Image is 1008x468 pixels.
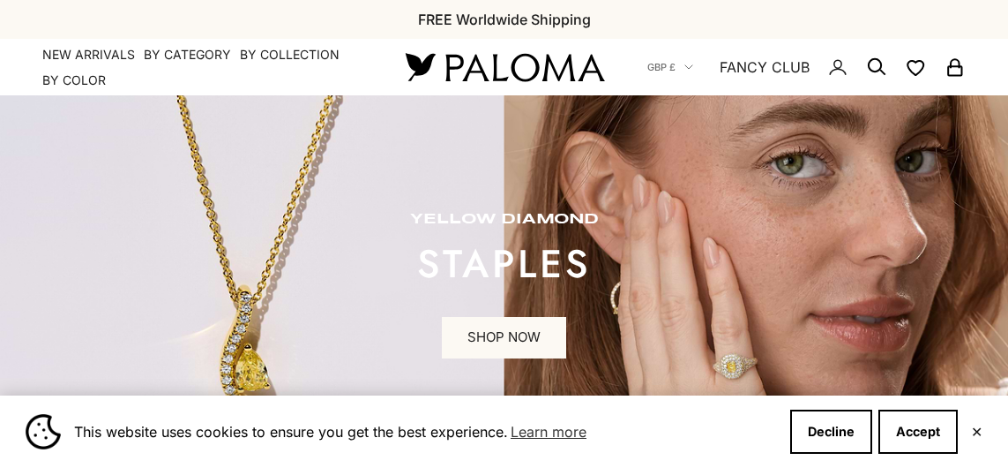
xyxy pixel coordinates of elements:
p: yellow diamond [410,211,599,229]
button: Accept [878,410,958,454]
button: Close [971,426,982,437]
summary: By Category [144,46,231,64]
p: FREE Worldwide Shipping [418,8,591,31]
a: SHOP NOW [442,317,566,359]
summary: By Collection [240,46,340,64]
a: FANCY CLUB [720,56,810,79]
nav: Primary navigation [42,46,363,89]
span: GBP £ [647,59,676,75]
button: Decline [790,410,872,454]
summary: By Color [42,72,106,89]
span: This website uses cookies to ensure you get the best experience. [74,419,776,445]
a: NEW ARRIVALS [42,46,135,64]
a: Learn more [508,419,589,445]
img: Cookie banner [26,414,61,449]
p: STAPLES [410,246,599,282]
button: GBP £ [647,59,693,75]
nav: Secondary navigation [647,39,966,95]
